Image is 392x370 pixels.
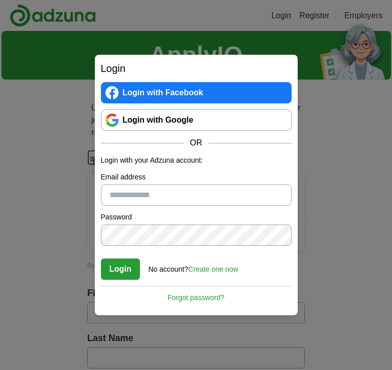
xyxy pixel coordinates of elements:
[101,258,140,280] button: Login
[101,82,292,103] a: Login with Facebook
[188,265,238,273] a: Create one now
[149,258,238,275] div: No account?
[101,61,292,76] h2: Login
[101,109,292,131] a: Login with Google
[184,137,208,149] span: OR
[101,172,292,182] label: Email address
[101,212,292,223] label: Password
[101,155,292,166] p: Login with your Adzuna account:
[101,286,292,303] a: Forgot password?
